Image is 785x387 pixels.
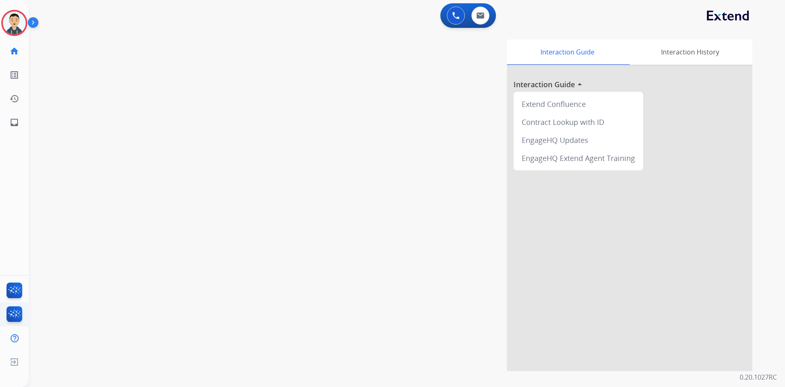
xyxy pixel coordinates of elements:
div: Contract Lookup with ID [517,113,640,131]
mat-icon: home [9,46,19,56]
p: 0.20.1027RC [740,372,777,382]
div: EngageHQ Updates [517,131,640,149]
div: Interaction Guide [507,39,628,65]
img: avatar [3,11,26,34]
mat-icon: list_alt [9,70,19,80]
div: EngageHQ Extend Agent Training [517,149,640,167]
mat-icon: history [9,94,19,104]
div: Interaction History [628,39,752,65]
div: Extend Confluence [517,95,640,113]
mat-icon: inbox [9,118,19,127]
